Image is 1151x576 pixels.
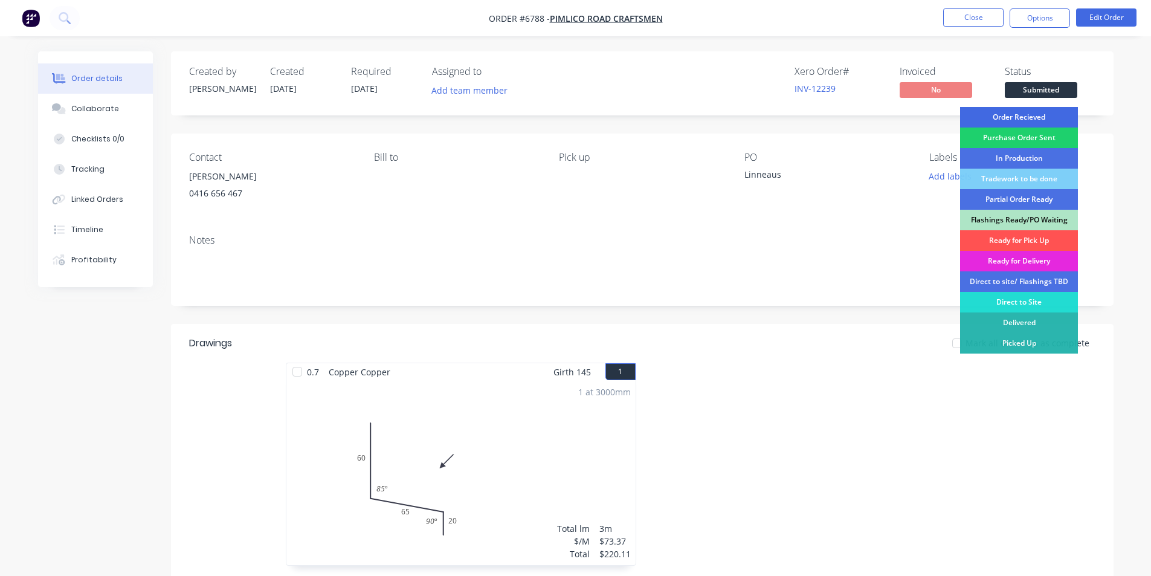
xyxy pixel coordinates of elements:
button: Collaborate [38,94,153,124]
div: Partial Order Ready [960,189,1078,210]
span: Submitted [1005,82,1077,97]
div: Picked Up [960,333,1078,354]
div: Tracking [71,164,105,175]
button: Edit Order [1076,8,1136,27]
div: Linked Orders [71,194,123,205]
div: $73.37 [599,535,631,548]
div: Xero Order # [795,66,885,77]
span: Copper Copper [324,363,395,381]
div: Flashings Ready/PO Waiting [960,210,1078,230]
div: Required [351,66,418,77]
div: Ready for Delivery [960,251,1078,271]
div: Created [270,66,337,77]
div: Status [1005,66,1095,77]
div: Checklists 0/0 [71,134,124,144]
button: Add team member [432,82,514,99]
div: 060652085º90º1 at 3000mmTotal lm$/MTotal3m$73.37$220.11 [286,381,636,565]
div: Order Recieved [960,107,1078,128]
div: 1 at 3000mm [578,386,631,398]
span: Order #6788 - [489,13,550,24]
div: [PERSON_NAME] [189,168,355,185]
button: Add team member [425,82,514,99]
div: Purchase Order Sent [960,128,1078,148]
button: Timeline [38,215,153,245]
button: Submitted [1005,82,1077,100]
div: 3m [599,522,631,535]
button: Close [943,8,1004,27]
div: Direct to site/ Flashings TBD [960,271,1078,292]
div: Direct to Site [960,292,1078,312]
div: PO [744,152,910,163]
div: $/M [557,535,590,548]
button: 1 [605,363,636,380]
div: [PERSON_NAME]0416 656 467 [189,168,355,207]
a: Pimlico Road Craftsmen [550,13,663,24]
div: Total lm [557,522,590,535]
img: Factory [22,9,40,27]
div: Pick up [559,152,724,163]
div: Tradework to be done [960,169,1078,189]
div: Notes [189,235,1095,246]
span: 0.7 [302,363,324,381]
div: Timeline [71,224,103,235]
div: $220.11 [599,548,631,560]
div: Ready for Pick Up [960,230,1078,251]
div: Delivered [960,312,1078,333]
button: Checklists 0/0 [38,124,153,154]
button: Add labels [923,168,978,184]
span: Girth 145 [553,363,591,381]
button: Options [1010,8,1070,28]
div: Labels [929,152,1095,163]
div: Collaborate [71,103,119,114]
button: Tracking [38,154,153,184]
div: Profitability [71,254,117,265]
div: Bill to [374,152,540,163]
div: Contact [189,152,355,163]
button: Linked Orders [38,184,153,215]
div: 0416 656 467 [189,185,355,202]
div: Invoiced [900,66,990,77]
div: Linneaus [744,168,895,185]
span: [DATE] [270,83,297,94]
div: Order details [71,73,123,84]
button: Profitability [38,245,153,275]
a: INV-12239 [795,83,836,94]
div: In Production [960,148,1078,169]
span: [DATE] [351,83,378,94]
div: Drawings [189,336,232,351]
div: Total [557,548,590,560]
div: Assigned to [432,66,553,77]
div: [PERSON_NAME] [189,82,256,95]
button: Order details [38,63,153,94]
span: No [900,82,972,97]
div: Created by [189,66,256,77]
